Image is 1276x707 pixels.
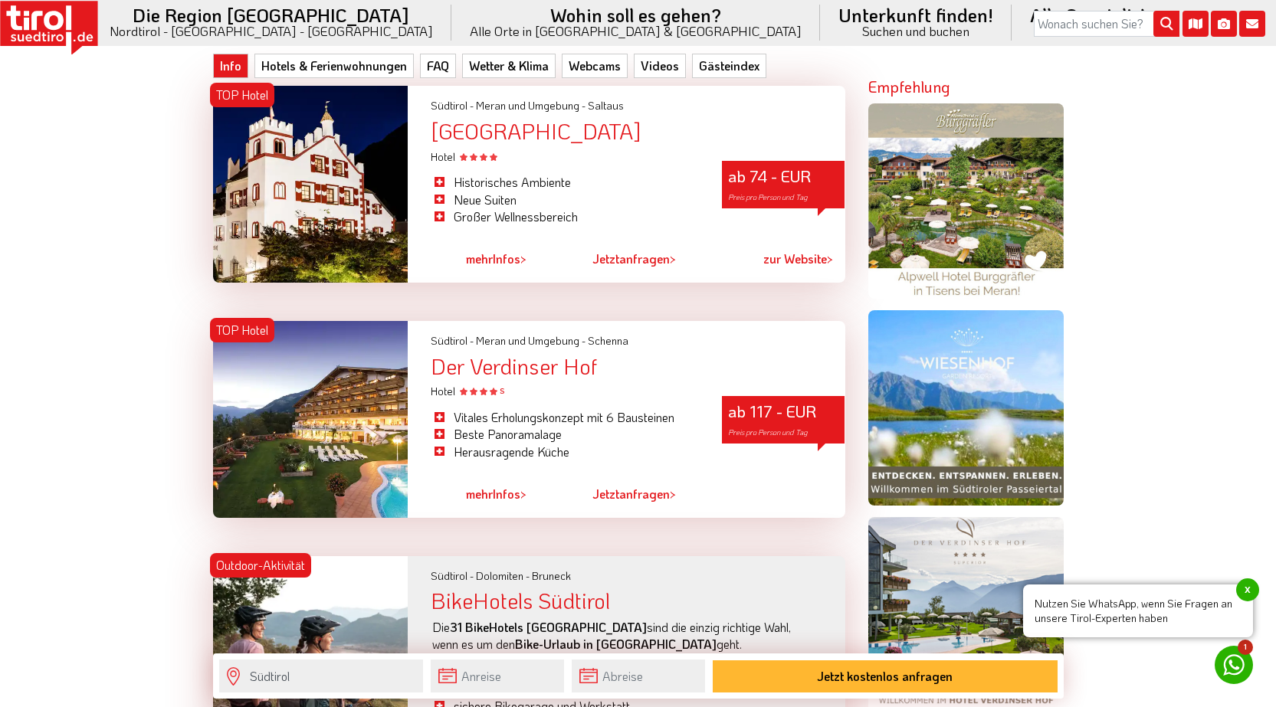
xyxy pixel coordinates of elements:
span: Jetzt [592,250,619,267]
span: > [670,486,676,502]
li: Neue Suiten [431,191,699,208]
img: burggraefler.jpg [868,103,1064,299]
div: ab 117 - EUR [722,396,845,444]
a: Jetztanfragen> [592,241,676,277]
span: x [1236,578,1259,601]
span: Preis pro Person und Tag [728,427,808,437]
strong: Bike-Urlaub in [GEOGRAPHIC_DATA] [515,636,717,652]
span: Bruneck [532,568,571,583]
a: Webcams [562,54,628,78]
img: wiesenhof-sommer.jpg [868,310,1064,506]
div: [GEOGRAPHIC_DATA] [431,119,845,143]
li: Großer Wellnessbereich [431,208,699,225]
i: Kontakt [1239,11,1265,37]
span: > [670,250,676,267]
button: Jetzt kostenlos anfragen [713,660,1058,692]
li: Herausragende Küche [431,444,699,460]
span: Südtirol - [431,568,474,583]
p: Die sind die einzig richtige Wahl, wenn es um den geht. [432,619,802,653]
i: Fotogalerie [1211,11,1237,37]
a: Videos [634,54,686,78]
span: Hotel [431,384,504,398]
span: Südtirol - [431,98,474,113]
input: Wonach suchen Sie? [1034,11,1179,37]
input: Wo soll's hingehen? [219,660,423,692]
input: Abreise [572,660,705,692]
small: Alle Orte in [GEOGRAPHIC_DATA] & [GEOGRAPHIC_DATA] [470,25,802,38]
div: Der Verdinser Hof [431,355,845,378]
span: > [520,250,526,267]
i: Karte öffnen [1183,11,1209,37]
span: Saltaus [588,98,624,113]
li: Historisches Ambiente [431,174,699,191]
div: Outdoor-Aktivität [210,553,311,578]
span: Meran und Umgebung - [476,333,586,348]
a: 1 Nutzen Sie WhatsApp, wenn Sie Fragen an unsere Tirol-Experten habenx [1215,646,1253,684]
input: Anreise [431,660,564,692]
span: Hotel [431,149,497,164]
span: mehr [466,486,493,502]
a: zur Website> [763,241,833,277]
span: Preis pro Person und Tag [728,192,808,202]
a: Gästeindex [692,54,766,78]
a: Wetter & Klima [462,54,556,78]
li: Vitales Erholungskonzept mit 6 Bausteinen [431,409,699,426]
a: mehrInfos> [466,241,526,277]
a: mehrInfos> [466,476,526,512]
span: 1 [1238,640,1253,655]
div: BikeHotels Südtirol [431,589,845,613]
span: Schenna [588,333,628,348]
a: Jetztanfragen> [592,476,676,512]
span: > [520,486,526,502]
a: Hotels & Ferienwohnungen [254,54,414,78]
span: Dolomiten - [476,568,530,583]
span: Meran und Umgebung - [476,98,586,113]
div: TOP Hotel [210,318,274,342]
span: > [827,250,833,267]
strong: Empfehlung [868,77,950,97]
span: Südtirol - [431,333,474,348]
li: Beste Panoramalage [431,426,699,443]
a: FAQ [420,54,456,78]
span: Jetzt [592,486,619,502]
strong: 31 BikeHotels [GEOGRAPHIC_DATA] [450,619,647,635]
span: Nutzen Sie WhatsApp, wenn Sie Fragen an unsere Tirol-Experten haben [1023,584,1253,637]
small: Suchen und buchen [838,25,993,38]
div: ab 74 - EUR [722,161,845,208]
div: TOP Hotel [210,83,274,107]
span: mehr [466,250,493,267]
a: Info [213,54,248,78]
sup: S [500,385,504,396]
small: Nordtirol - [GEOGRAPHIC_DATA] - [GEOGRAPHIC_DATA] [110,25,433,38]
